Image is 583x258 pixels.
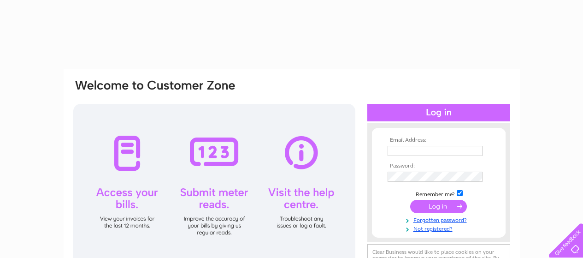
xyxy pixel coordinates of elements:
[410,200,467,213] input: Submit
[385,163,492,169] th: Password:
[388,224,492,233] a: Not registered?
[385,137,492,144] th: Email Address:
[385,189,492,198] td: Remember me?
[388,215,492,224] a: Forgotten password?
